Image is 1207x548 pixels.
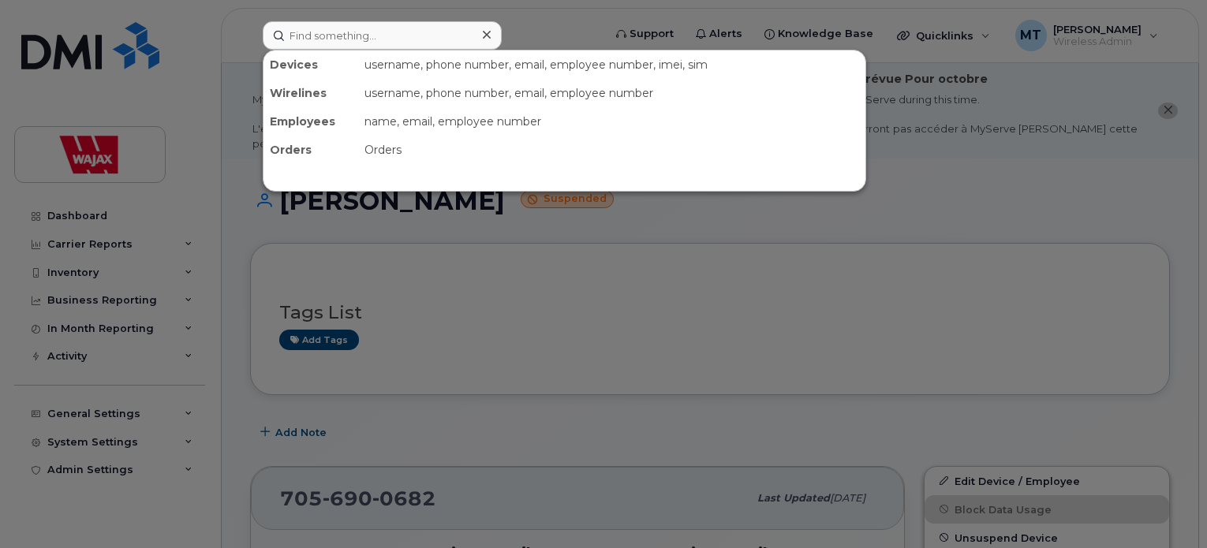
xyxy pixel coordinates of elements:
[358,136,865,164] div: Orders
[358,107,865,136] div: name, email, employee number
[358,79,865,107] div: username, phone number, email, employee number
[263,136,358,164] div: Orders
[358,50,865,79] div: username, phone number, email, employee number, imei, sim
[263,79,358,107] div: Wirelines
[263,50,358,79] div: Devices
[263,107,358,136] div: Employees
